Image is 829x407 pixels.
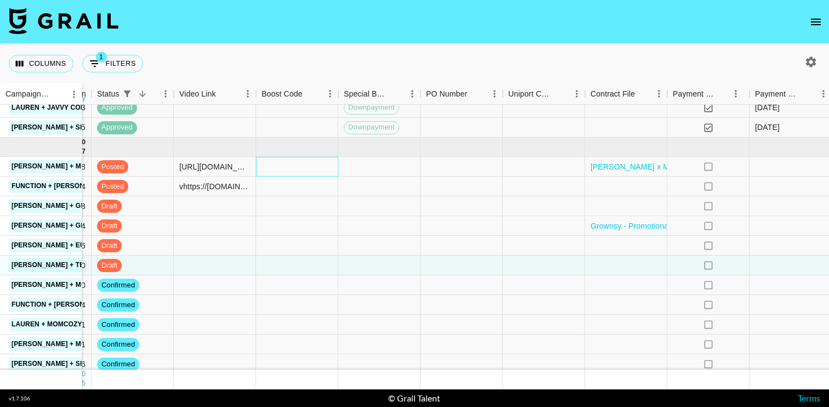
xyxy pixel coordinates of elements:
span: posted [97,181,128,191]
button: Sort [553,86,569,101]
button: Menu [322,86,338,102]
div: vhttps://www.instagram.com/reel/DPT7tv1EU36/?hl=en [179,181,250,192]
span: draft [97,201,122,211]
span: draft [97,240,122,251]
a: [PERSON_NAME] + Grownsy - Nasal Aspirator TikTok+IG [9,199,221,213]
span: confirmed [97,359,139,369]
div: Video Link [174,83,256,105]
div: Boost Code [256,83,338,105]
img: Grail Talent [9,8,118,34]
button: Menu [728,86,744,102]
span: confirmed [97,339,139,349]
button: Menu [240,86,256,102]
span: confirmed [97,299,139,310]
button: Sort [50,87,66,102]
span: approved [97,103,137,113]
a: [PERSON_NAME] + Temu [9,258,97,272]
div: Special Booking Type [344,83,389,105]
span: confirmed [97,280,139,290]
button: Sort [216,86,231,101]
button: Menu [651,86,667,102]
a: [PERSON_NAME] + Grownsy - Baby Carrier YT video [9,219,204,233]
div: Payment Sent [667,83,749,105]
div: 1 active filter [120,86,135,101]
div: 9/22/2025 [755,122,780,133]
button: Select columns [9,55,73,72]
button: Sort [467,86,482,101]
button: Sort [135,86,150,101]
div: © Grail Talent [388,393,440,404]
button: open drawer [805,11,827,33]
a: [PERSON_NAME] + Eufy Pump (3 TikTok integrations) [9,239,206,252]
span: Downpayment [344,122,399,133]
div: Uniport Contact Email [508,83,553,105]
a: Lauren + Momcozy Air Purifier (1 TikTok cross-posted on IG) [9,318,245,331]
div: Payment Sent Date [755,83,800,105]
div: Boost Code [262,83,303,105]
div: Status [92,83,174,105]
button: Sort [635,86,650,101]
div: PO Number [426,83,467,105]
button: Sort [716,86,731,101]
div: Uniport Contact Email [503,83,585,105]
a: [PERSON_NAME] + Momcozy (Bra + Belly Band) [9,337,184,351]
button: Sort [389,86,404,101]
div: Contract File [590,83,635,105]
a: Lauren + Javvy Coffee - UGC [9,101,121,115]
div: https://www.tiktok.com/@noelledenae/video/7561228927750950175 [179,161,250,172]
a: Grownsy - Promotional Agreement([PERSON_NAME])-1.pdf [590,221,800,231]
span: confirmed [97,319,139,330]
div: Campaign (Type) [5,83,50,105]
div: Payment Sent [673,83,716,105]
a: [PERSON_NAME] + Simify - Boosting [9,121,143,134]
span: posted [97,161,128,172]
a: Function + [PERSON_NAME] ( 1 IG Reel + 1 Story Set) [9,179,205,193]
span: draft [97,260,122,270]
button: Menu [157,86,174,102]
span: Downpayment [344,103,399,113]
button: Menu [66,86,82,103]
button: Sort [303,86,318,101]
button: Menu [486,86,503,102]
div: Video Link [179,83,216,105]
div: Special Booking Type [338,83,421,105]
a: [PERSON_NAME] + Momcozy Air Purifier (1 TikTok cross-posted on IG) [9,278,273,292]
a: Terms [798,393,820,403]
button: Menu [569,86,585,102]
span: draft [97,221,122,231]
div: PO Number [421,83,503,105]
div: Contract File [585,83,667,105]
a: [PERSON_NAME] + Simify - Holiday Season [9,357,166,371]
button: Sort [800,86,815,101]
a: Function + [PERSON_NAME] ( 1 IG Reel + 1 Story Set) [9,298,205,312]
a: [PERSON_NAME] + Mommy's Bliss - 1 TikTok, 2 UGC Images, 30 days paid, 90 days organic usage [9,160,361,173]
button: Show filters [82,55,143,72]
div: Status [97,83,120,105]
div: v 1.7.106 [9,395,30,402]
div: 9/30/2025 [755,102,780,113]
span: approved [97,122,137,133]
button: Show filters [120,86,135,101]
span: 1 [96,52,107,63]
button: Menu [404,86,421,102]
